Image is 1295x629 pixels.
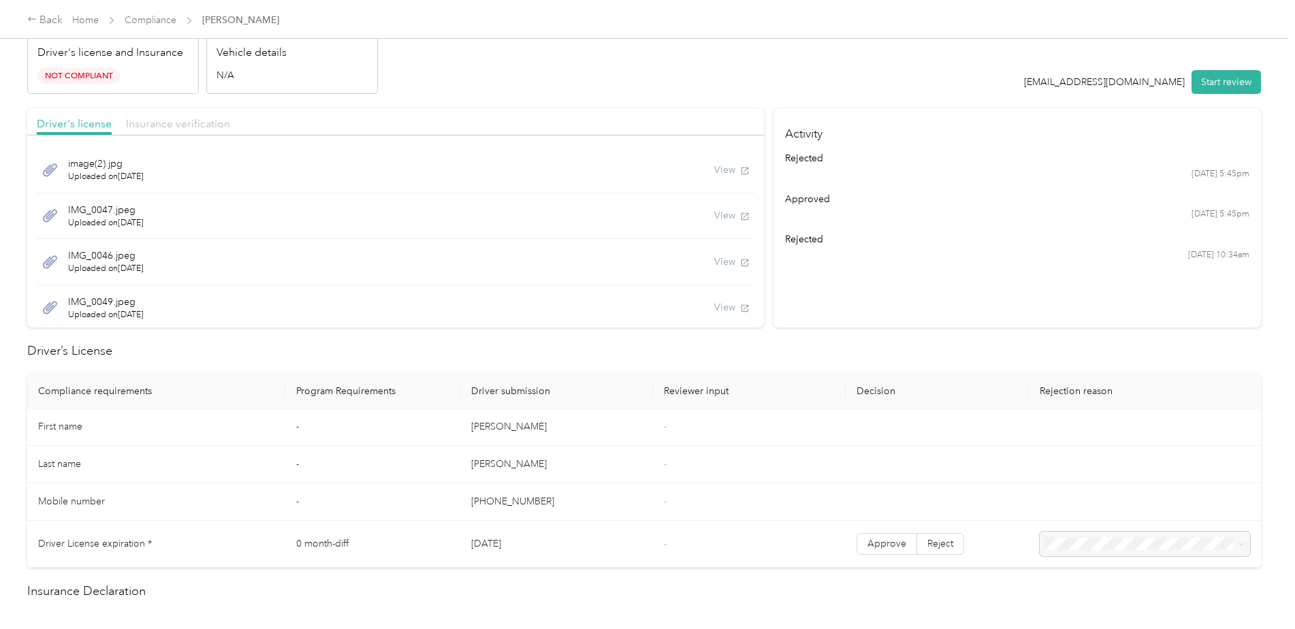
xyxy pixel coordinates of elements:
[27,408,285,446] td: First name
[68,309,144,321] span: Uploaded on [DATE]
[68,295,144,309] span: IMG_0049.jpeg
[1024,75,1185,89] div: [EMAIL_ADDRESS][DOMAIN_NAME]
[202,13,279,27] span: [PERSON_NAME]
[27,374,285,408] th: Compliance requirements
[1192,208,1249,221] time: [DATE] 5:45pm
[37,117,112,130] span: Driver's license
[460,408,653,446] td: [PERSON_NAME]
[27,446,285,483] td: Last name
[27,521,285,568] td: Driver License expiration *
[285,374,460,408] th: Program Requirements
[68,217,144,229] span: Uploaded on [DATE]
[38,496,105,507] span: Mobile number
[1192,70,1261,94] button: Start review
[460,521,653,568] td: [DATE]
[460,483,653,521] td: [PHONE_NUMBER]
[37,45,183,61] p: Driver's license and Insurance
[1192,168,1249,180] time: [DATE] 5:45pm
[664,458,667,470] span: -
[664,496,667,507] span: -
[68,248,144,263] span: IMG_0046.jpeg
[68,157,144,171] span: image(2).jpg
[773,108,1261,151] h4: Activity
[68,171,144,183] span: Uploaded on [DATE]
[38,421,82,432] span: First name
[285,483,460,521] td: -
[27,12,63,29] div: Back
[1219,553,1295,629] iframe: Everlance-gr Chat Button Frame
[38,458,81,470] span: Last name
[1029,374,1261,408] th: Rejection reason
[460,374,653,408] th: Driver submission
[785,151,1249,165] div: rejected
[285,521,460,568] td: 0 month-diff
[125,14,176,26] a: Compliance
[785,232,1249,246] div: rejected
[460,446,653,483] td: [PERSON_NAME]
[285,408,460,446] td: -
[1188,249,1249,261] time: [DATE] 10:34am
[785,192,1249,206] div: approved
[38,538,152,549] span: Driver License expiration *
[126,117,230,130] span: Insurance verification
[27,582,1261,600] h2: Insurance Declaration
[68,203,144,217] span: IMG_0047.jpeg
[653,374,846,408] th: Reviewer input
[68,263,144,275] span: Uploaded on [DATE]
[664,421,667,432] span: -
[72,14,99,26] a: Home
[27,483,285,521] td: Mobile number
[846,374,1029,408] th: Decision
[867,538,906,549] span: Approve
[217,68,234,82] span: N/A
[27,342,1261,360] h2: Driver’s License
[927,538,953,549] span: Reject
[285,446,460,483] td: -
[217,45,287,61] p: Vehicle details
[37,68,120,84] span: Not Compliant
[664,538,667,549] span: -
